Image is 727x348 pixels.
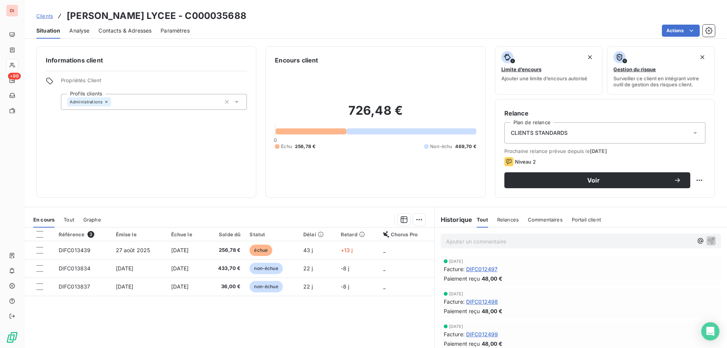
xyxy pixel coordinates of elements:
[303,265,313,272] span: 22 j
[46,56,247,65] h6: Informations client
[61,77,247,88] span: Propriétés Client
[275,103,476,126] h2: 726,48 €
[607,46,715,95] button: Gestion du risqueSurveiller ce client en intégrant votre outil de gestion des risques client.
[64,217,74,223] span: Tout
[701,322,719,340] div: Open Intercom Messenger
[295,143,315,150] span: 256,78 €
[59,283,90,290] span: DIFC013837
[482,275,502,282] span: 48,00 €
[572,217,601,223] span: Portail client
[116,283,134,290] span: [DATE]
[513,177,674,183] span: Voir
[613,66,656,72] span: Gestion du risque
[466,330,498,338] span: DIFC012499
[250,263,282,274] span: non-échue
[444,307,480,315] span: Paiement reçu
[449,292,463,296] span: [DATE]
[466,265,498,273] span: DIFC012497
[274,137,277,143] span: 0
[383,265,385,272] span: _
[161,27,190,34] span: Paramètres
[6,331,18,343] img: Logo LeanPay
[33,217,55,223] span: En cours
[383,247,385,253] span: _
[210,283,241,290] span: 36,00 €
[455,143,476,150] span: 469,70 €
[613,75,708,87] span: Surveiller ce client en intégrant votre outil de gestion des risques client.
[449,324,463,329] span: [DATE]
[501,66,541,72] span: Limite d’encours
[83,217,101,223] span: Graphe
[435,215,473,224] h6: Historique
[36,12,53,20] a: Clients
[250,281,282,292] span: non-échue
[515,159,536,165] span: Niveau 2
[171,283,189,290] span: [DATE]
[341,265,349,272] span: -8 j
[444,340,480,348] span: Paiement reçu
[590,148,607,154] span: [DATE]
[482,307,502,315] span: 48,00 €
[482,340,502,348] span: 48,00 €
[444,265,465,273] span: Facture :
[116,265,134,272] span: [DATE]
[67,9,246,23] h3: [PERSON_NAME] LYCEE - C000035688
[116,247,150,253] span: 27 août 2025
[528,217,563,223] span: Commentaires
[59,247,91,253] span: DIFC013439
[303,283,313,290] span: 22 j
[341,283,349,290] span: -8 j
[444,275,480,282] span: Paiement reçu
[504,148,705,154] span: Prochaine relance prévue depuis le
[98,27,151,34] span: Contacts & Adresses
[59,265,91,272] span: DIFC013834
[341,247,353,253] span: +13 j
[466,298,498,306] span: DIFC012498
[383,231,430,237] div: Chorus Pro
[210,231,241,237] div: Solde dû
[477,217,488,223] span: Tout
[171,231,201,237] div: Échue le
[87,231,94,238] span: 3
[8,73,21,80] span: +99
[497,217,519,223] span: Relances
[444,330,465,338] span: Facture :
[501,75,587,81] span: Ajouter une limite d’encours autorisé
[511,129,568,137] span: CLIENTS STANDARDS
[171,265,189,272] span: [DATE]
[36,27,60,34] span: Situation
[275,56,318,65] h6: Encours client
[59,231,107,238] div: Référence
[250,231,294,237] div: Statut
[662,25,700,37] button: Actions
[171,247,189,253] span: [DATE]
[504,172,690,188] button: Voir
[250,245,272,256] span: échue
[303,231,332,237] div: Délai
[341,231,374,237] div: Retard
[444,298,465,306] span: Facture :
[449,259,463,264] span: [DATE]
[116,231,162,237] div: Émise le
[281,143,292,150] span: Échu
[36,13,53,19] span: Clients
[383,283,385,290] span: _
[70,100,103,104] span: Administrations
[430,143,452,150] span: Non-échu
[210,247,241,254] span: 256,78 €
[210,265,241,272] span: 433,70 €
[303,247,313,253] span: 43 j
[6,5,18,17] div: DI
[504,109,705,118] h6: Relance
[111,98,117,105] input: Ajouter une valeur
[495,46,603,95] button: Limite d’encoursAjouter une limite d’encours autorisé
[69,27,89,34] span: Analyse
